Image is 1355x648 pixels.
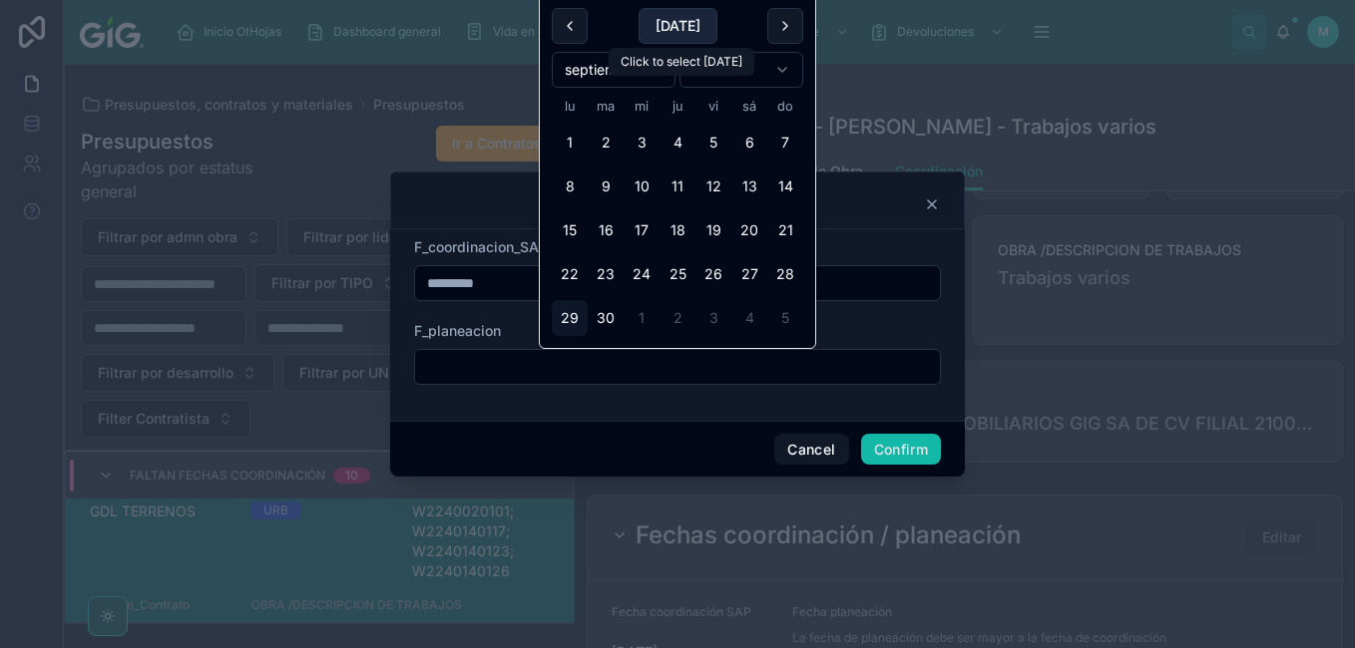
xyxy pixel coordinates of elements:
span: F_coordinacion_SAP [414,238,548,255]
button: jueves, 18 de septiembre de 2025 [660,212,695,248]
button: martes, 9 de septiembre de 2025 [588,168,624,204]
table: septiembre 2025 [552,96,803,336]
button: miércoles, 24 de septiembre de 2025 [624,256,660,292]
button: martes, 16 de septiembre de 2025 [588,212,624,248]
button: viernes, 3 de octubre de 2025 [695,300,731,336]
button: jueves, 25 de septiembre de 2025 [660,256,695,292]
th: sábado [731,96,767,117]
th: lunes [552,96,588,117]
th: martes [588,96,624,117]
th: domingo [767,96,803,117]
button: Today, lunes, 29 de septiembre de 2025 [552,300,588,336]
button: viernes, 5 de septiembre de 2025 [695,125,731,161]
button: miércoles, 10 de septiembre de 2025 [624,168,660,204]
button: viernes, 19 de septiembre de 2025 [695,212,731,248]
button: lunes, 8 de septiembre de 2025 [552,168,588,204]
th: jueves [660,96,695,117]
button: domingo, 21 de septiembre de 2025 [767,212,803,248]
button: miércoles, 17 de septiembre de 2025 [624,212,660,248]
button: sábado, 13 de septiembre de 2025 [731,168,767,204]
th: miércoles [624,96,660,117]
button: sábado, 6 de septiembre de 2025 [731,125,767,161]
button: martes, 30 de septiembre de 2025 [588,300,624,336]
button: jueves, 4 de septiembre de 2025 [660,125,695,161]
button: domingo, 14 de septiembre de 2025 [767,168,803,204]
button: Cancel [774,434,848,466]
button: domingo, 5 de octubre de 2025 [767,300,803,336]
button: domingo, 7 de septiembre de 2025 [767,125,803,161]
button: [DATE] [639,8,717,44]
button: Confirm [861,434,941,466]
button: lunes, 22 de septiembre de 2025 [552,256,588,292]
button: miércoles, 1 de octubre de 2025 [624,300,660,336]
button: sábado, 27 de septiembre de 2025 [731,256,767,292]
button: jueves, 2 de octubre de 2025 [660,300,695,336]
div: Click to select [DATE] [609,48,754,76]
button: lunes, 15 de septiembre de 2025 [552,212,588,248]
button: viernes, 12 de septiembre de 2025 [695,168,731,204]
button: sábado, 20 de septiembre de 2025 [731,212,767,248]
button: martes, 23 de septiembre de 2025 [588,256,624,292]
button: lunes, 1 de septiembre de 2025 [552,125,588,161]
button: jueves, 11 de septiembre de 2025 [660,168,695,204]
th: viernes [695,96,731,117]
button: domingo, 28 de septiembre de 2025 [767,256,803,292]
span: F_planeacion [414,322,501,339]
button: miércoles, 3 de septiembre de 2025 [624,125,660,161]
button: martes, 2 de septiembre de 2025 [588,125,624,161]
button: viernes, 26 de septiembre de 2025 [695,256,731,292]
button: sábado, 4 de octubre de 2025 [731,300,767,336]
